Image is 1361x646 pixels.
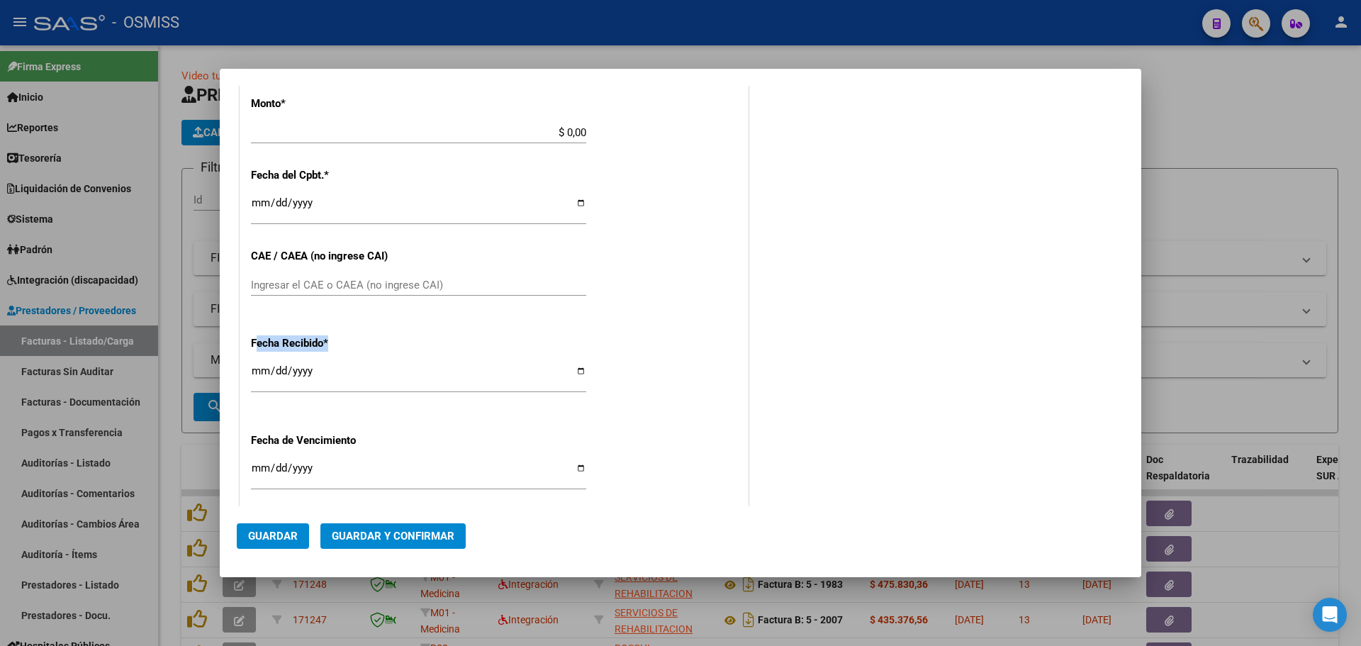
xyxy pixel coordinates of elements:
[251,96,397,112] p: Monto
[237,523,309,549] button: Guardar
[251,335,397,352] p: Fecha Recibido
[248,530,298,542] span: Guardar
[251,433,397,449] p: Fecha de Vencimiento
[251,248,397,264] p: CAE / CAEA (no ingrese CAI)
[320,523,466,549] button: Guardar y Confirmar
[251,167,397,184] p: Fecha del Cpbt.
[332,530,454,542] span: Guardar y Confirmar
[1313,598,1347,632] div: Open Intercom Messenger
